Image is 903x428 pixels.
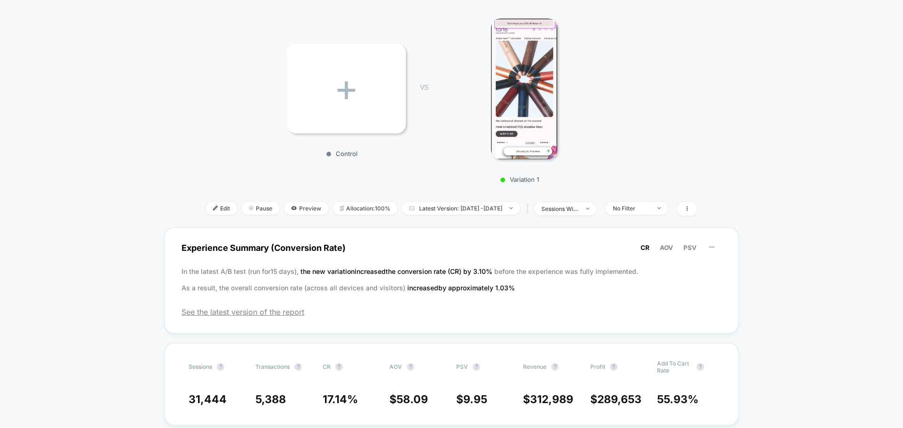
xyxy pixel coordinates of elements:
[301,267,494,275] span: the new variation increased the conversion rate (CR) by 3.10 %
[189,393,227,406] span: 31,444
[323,393,358,406] span: 17.14 %
[340,206,344,211] img: rebalance
[456,363,468,370] span: PSV
[255,393,286,406] span: 5,388
[420,83,428,91] span: VS
[255,363,290,370] span: Transactions
[523,363,547,370] span: Revenue
[586,208,589,210] img: end
[437,176,602,183] p: Variation 1
[249,206,253,210] img: end
[389,393,428,406] span: $
[509,207,513,209] img: end
[590,363,605,370] span: Profit
[463,393,487,406] span: 9.95
[213,206,218,210] img: edit
[402,202,520,215] span: Latest Version: [DATE] - [DATE]
[551,363,559,371] button: ?
[206,202,237,215] span: Edit
[657,243,676,252] button: AOV
[287,44,406,133] div: +
[409,206,414,210] img: calendar
[284,202,328,215] span: Preview
[657,393,698,406] span: 55.93 %
[697,363,704,371] button: ?
[182,263,721,296] p: In the latest A/B test (run for 15 days), before the experience was fully implemented. As a resul...
[530,393,573,406] span: 312,989
[294,363,302,371] button: ?
[660,244,673,251] span: AOV
[541,205,579,212] div: sessions with impression
[683,244,697,251] span: PSV
[523,393,573,406] span: $
[182,307,721,317] span: See the latest version of the report
[407,363,414,371] button: ?
[597,393,642,406] span: 289,653
[396,393,428,406] span: 58.09
[333,202,397,215] span: Allocation: 100%
[491,18,557,159] img: Variation 1 main
[657,360,692,374] span: Add To Cart Rate
[610,363,618,371] button: ?
[473,363,480,371] button: ?
[189,363,212,370] span: Sessions
[282,150,401,157] p: Control
[389,363,402,370] span: AOV
[524,202,534,216] span: |
[638,243,652,252] button: CR
[182,237,721,258] span: Experience Summary (Conversion Rate)
[590,393,642,406] span: $
[323,363,331,370] span: CR
[641,244,650,251] span: CR
[456,393,487,406] span: $
[242,202,279,215] span: Pause
[613,205,650,212] div: No Filter
[657,207,661,209] img: end
[217,363,224,371] button: ?
[407,284,515,292] span: increased by approximately 1.03 %
[335,363,343,371] button: ?
[681,243,699,252] button: PSV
